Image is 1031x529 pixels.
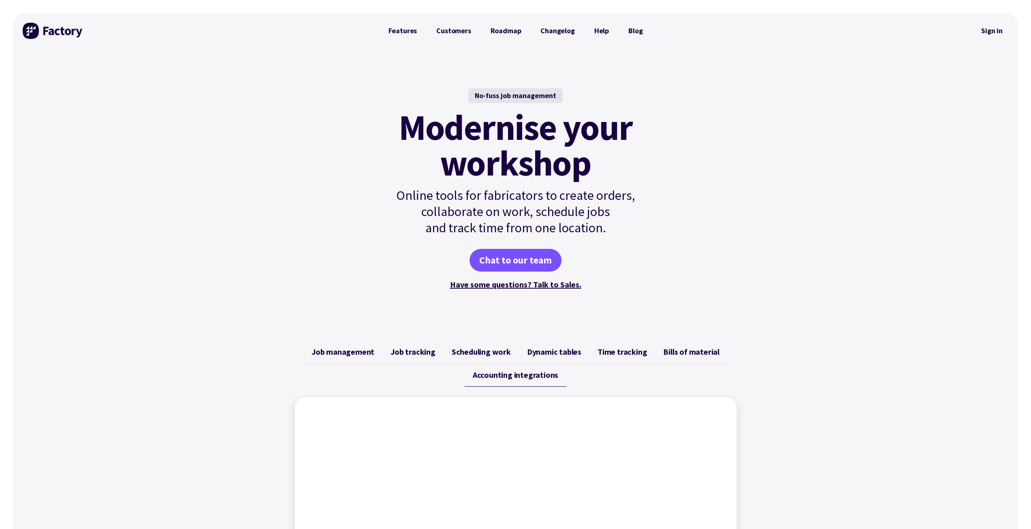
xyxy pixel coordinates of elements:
img: Factory [23,23,83,39]
a: Sign in [976,21,1008,40]
span: Job management [312,347,374,357]
div: No-fuss job management [468,88,563,103]
a: Roadmap [481,23,531,39]
a: Chat to our team [470,249,561,272]
nav: Secondary Navigation [976,21,1008,40]
a: Blog [619,23,652,39]
a: Features [379,23,427,39]
span: Time tracking [598,347,647,357]
a: Help [585,23,619,39]
mark: Modernise your workshop [399,109,632,181]
span: Job tracking [391,347,435,357]
span: Accounting integrations [473,370,558,380]
span: Bills of material [663,347,719,357]
p: Online tools for fabricators to create orders, collaborate on work, schedule jobs and track time ... [379,187,653,236]
iframe: Chat Widget [990,490,1031,529]
a: Changelog [531,23,584,39]
a: Customers [427,23,480,39]
span: Scheduling work [452,347,511,357]
nav: Primary Navigation [379,23,653,39]
span: Dynamic tables [527,347,581,357]
a: Have some questions? Talk to Sales. [450,279,581,289]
